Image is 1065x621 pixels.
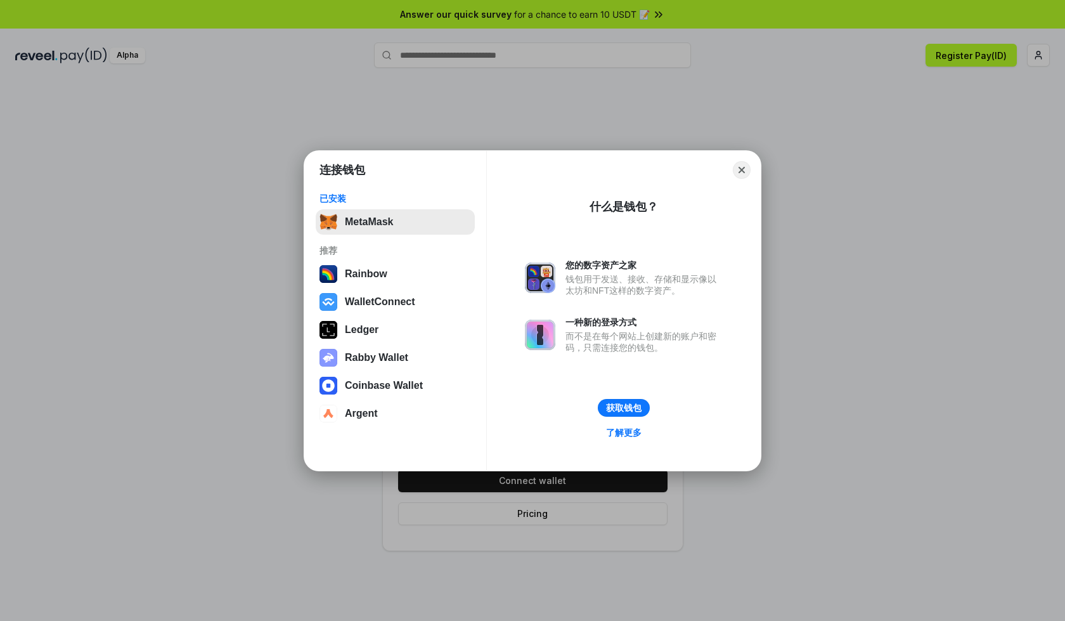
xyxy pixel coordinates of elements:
[345,408,378,419] div: Argent
[319,245,471,256] div: 推荐
[319,377,337,395] img: svg+xml,%3Csvg%20width%3D%2228%22%20height%3D%2228%22%20viewBox%3D%220%200%2028%2028%22%20fill%3D...
[316,289,475,315] button: WalletConnect
[565,317,723,328] div: 一种新的登录方式
[319,405,337,422] img: svg+xml,%3Csvg%20width%3D%2228%22%20height%3D%2228%22%20viewBox%3D%220%200%2028%2028%22%20fill%3D...
[606,427,642,438] div: 了解更多
[316,317,475,343] button: Ledger
[565,259,723,271] div: 您的数字资产之家
[606,402,642,414] div: 获取钱包
[319,321,337,339] img: svg+xml,%3Csvg%20xmlns%3D%22http%3A%2F%2Fwww.w3.org%2F2000%2Fsvg%22%20width%3D%2228%22%20height%3...
[590,199,658,214] div: 什么是钱包？
[598,424,649,441] a: 了解更多
[598,399,650,417] button: 获取钱包
[733,161,751,179] button: Close
[565,330,723,353] div: 而不是在每个网站上创建新的账户和密码，只需连接您的钱包。
[319,193,471,204] div: 已安装
[316,401,475,426] button: Argent
[345,380,423,391] div: Coinbase Wallet
[565,273,723,296] div: 钱包用于发送、接收、存储和显示像以太坊和NFT这样的数字资产。
[316,261,475,287] button: Rainbow
[319,293,337,311] img: svg+xml,%3Csvg%20width%3D%2228%22%20height%3D%2228%22%20viewBox%3D%220%200%2028%2028%22%20fill%3D...
[345,296,415,308] div: WalletConnect
[345,352,408,363] div: Rabby Wallet
[319,162,365,178] h1: 连接钱包
[525,320,555,350] img: svg+xml,%3Csvg%20xmlns%3D%22http%3A%2F%2Fwww.w3.org%2F2000%2Fsvg%22%20fill%3D%22none%22%20viewBox...
[345,268,387,280] div: Rainbow
[316,209,475,235] button: MetaMask
[345,324,378,336] div: Ledger
[345,216,393,228] div: MetaMask
[319,265,337,283] img: svg+xml,%3Csvg%20width%3D%22120%22%20height%3D%22120%22%20viewBox%3D%220%200%20120%20120%22%20fil...
[319,213,337,231] img: svg+xml,%3Csvg%20fill%3D%22none%22%20height%3D%2233%22%20viewBox%3D%220%200%2035%2033%22%20width%...
[316,373,475,398] button: Coinbase Wallet
[525,263,555,293] img: svg+xml,%3Csvg%20xmlns%3D%22http%3A%2F%2Fwww.w3.org%2F2000%2Fsvg%22%20fill%3D%22none%22%20viewBox...
[319,349,337,367] img: svg+xml,%3Csvg%20xmlns%3D%22http%3A%2F%2Fwww.w3.org%2F2000%2Fsvg%22%20fill%3D%22none%22%20viewBox...
[316,345,475,370] button: Rabby Wallet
